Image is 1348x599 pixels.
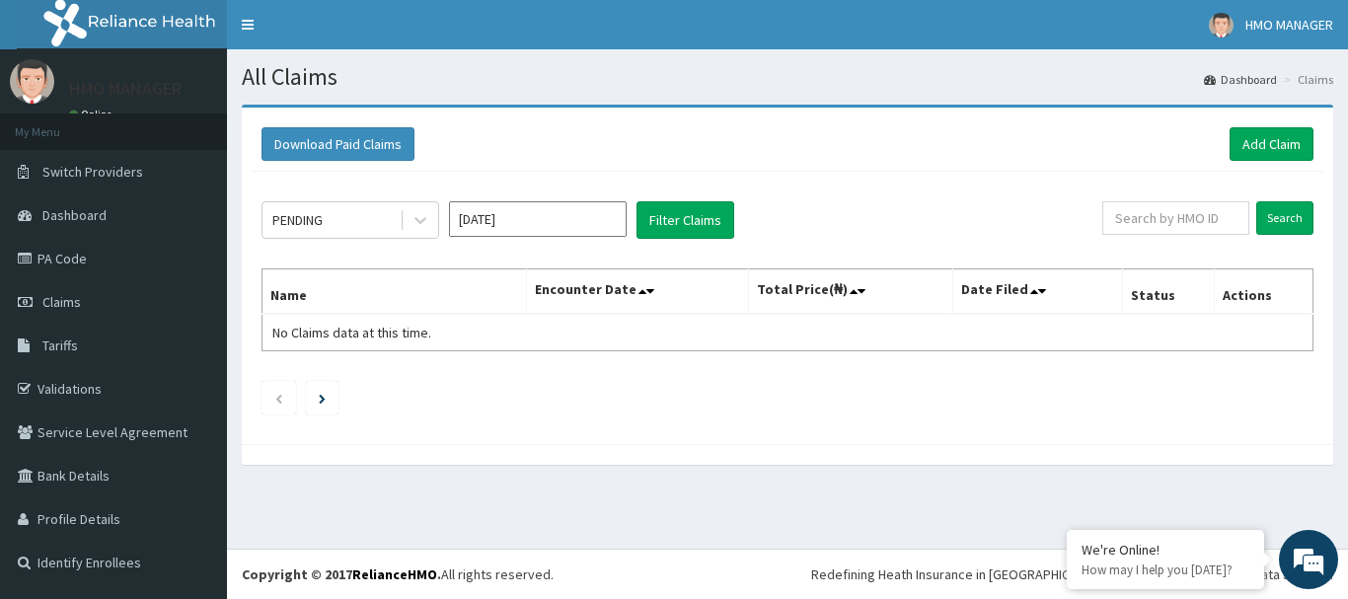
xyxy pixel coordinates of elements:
[953,269,1123,315] th: Date Filed
[69,80,182,98] p: HMO MANAGER
[811,564,1333,584] div: Redefining Heath Insurance in [GEOGRAPHIC_DATA] using Telemedicine and Data Science!
[449,201,627,237] input: Select Month and Year
[1204,71,1277,88] a: Dashboard
[242,64,1333,90] h1: All Claims
[42,293,81,311] span: Claims
[1082,562,1249,578] p: How may I help you today?
[1082,541,1249,559] div: We're Online!
[1245,16,1333,34] span: HMO MANAGER
[748,269,953,315] th: Total Price(₦)
[42,206,107,224] span: Dashboard
[42,163,143,181] span: Switch Providers
[10,59,54,104] img: User Image
[527,269,748,315] th: Encounter Date
[319,389,326,407] a: Next page
[352,565,437,583] a: RelianceHMO
[1214,269,1312,315] th: Actions
[262,269,527,315] th: Name
[242,565,441,583] strong: Copyright © 2017 .
[1256,201,1313,235] input: Search
[274,389,283,407] a: Previous page
[637,201,734,239] button: Filter Claims
[272,210,323,230] div: PENDING
[1230,127,1313,161] a: Add Claim
[1209,13,1234,37] img: User Image
[69,108,116,121] a: Online
[42,337,78,354] span: Tariffs
[262,127,414,161] button: Download Paid Claims
[1123,269,1215,315] th: Status
[272,324,431,341] span: No Claims data at this time.
[1102,201,1249,235] input: Search by HMO ID
[1279,71,1333,88] li: Claims
[227,549,1348,599] footer: All rights reserved.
